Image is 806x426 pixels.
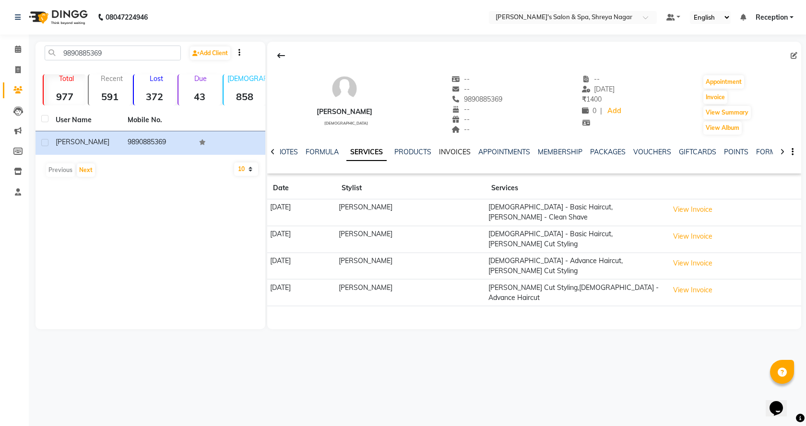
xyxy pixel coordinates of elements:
button: Next [77,163,95,177]
a: Add Client [190,46,230,60]
a: MEMBERSHIP [538,148,582,156]
td: [DATE] [267,226,336,253]
span: ₹ [582,95,586,104]
strong: 372 [134,91,176,103]
span: Reception [756,12,788,23]
button: View Invoice [669,283,717,298]
input: Search by Name/Mobile/Email/Code [45,46,181,60]
b: 08047224946 [106,4,148,31]
a: FORMULA [306,148,339,156]
span: -- [582,75,600,83]
a: Add [606,104,623,118]
td: [PERSON_NAME] [336,279,486,306]
span: -- [452,115,470,124]
a: SERVICES [346,144,387,161]
td: 9890885369 [122,131,194,155]
button: Appointment [703,75,744,89]
span: -- [452,125,470,134]
div: Back to Client [271,46,291,65]
td: [DATE] [267,279,336,306]
p: Recent [93,74,131,83]
th: Date [267,177,336,199]
span: [PERSON_NAME] [56,138,109,146]
a: POINTS [724,148,748,156]
p: Lost [138,74,176,83]
p: [DEMOGRAPHIC_DATA] [227,74,266,83]
a: NOTES [276,148,298,156]
img: avatar [330,74,359,103]
td: [PERSON_NAME] Cut Styling,[DEMOGRAPHIC_DATA] - Advance Haircut [486,279,666,306]
button: View Summary [703,106,751,119]
button: View Invoice [669,256,717,271]
a: INVOICES [439,148,471,156]
span: [DATE] [582,85,615,93]
span: -- [452,105,470,114]
strong: 591 [89,91,131,103]
td: [PERSON_NAME] [336,199,486,226]
td: [PERSON_NAME] [336,253,486,279]
td: [DATE] [267,253,336,279]
span: -- [452,75,470,83]
img: logo [24,4,90,31]
p: Total [47,74,86,83]
td: [DATE] [267,199,336,226]
td: [DEMOGRAPHIC_DATA] - Basic Haircut,[PERSON_NAME] - Clean Shave [486,199,666,226]
td: [DEMOGRAPHIC_DATA] - Advance Haircut,[PERSON_NAME] Cut Styling [486,253,666,279]
a: GIFTCARDS [679,148,716,156]
th: Services [486,177,666,199]
span: [DEMOGRAPHIC_DATA] [324,121,368,126]
span: | [600,106,602,116]
button: View Invoice [669,229,717,244]
span: 0 [582,106,596,115]
div: [PERSON_NAME] [317,107,372,117]
span: 1400 [582,95,602,104]
th: Mobile No. [122,109,194,131]
button: View Album [703,121,742,135]
td: [PERSON_NAME] [336,226,486,253]
a: APPOINTMENTS [478,148,530,156]
strong: 43 [178,91,221,103]
button: Invoice [703,91,727,104]
a: PRODUCTS [394,148,431,156]
p: Due [180,74,221,83]
a: FORMS [756,148,780,156]
th: Stylist [336,177,486,199]
strong: 858 [224,91,266,103]
span: 9890885369 [452,95,503,104]
a: VOUCHERS [633,148,671,156]
td: [DEMOGRAPHIC_DATA] - Basic Haircut,[PERSON_NAME] Cut Styling [486,226,666,253]
button: View Invoice [669,202,717,217]
span: -- [452,85,470,93]
a: PACKAGES [590,148,626,156]
strong: 977 [44,91,86,103]
iframe: chat widget [766,388,796,416]
th: User Name [50,109,122,131]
